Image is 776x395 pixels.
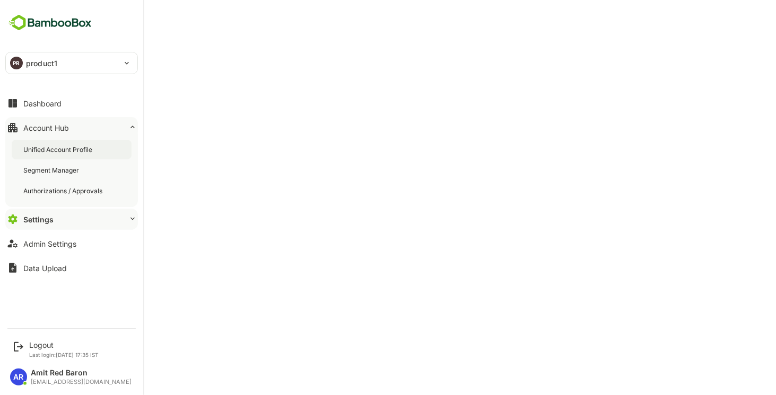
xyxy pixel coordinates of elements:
[5,13,95,33] img: BambooboxFullLogoMark.5f36c76dfaba33ec1ec1367b70bb1252.svg
[23,186,104,195] div: Authorizations / Approvals
[5,257,138,279] button: Data Upload
[23,264,67,273] div: Data Upload
[6,52,137,74] div: PRproduct1
[23,145,94,154] div: Unified Account Profile
[29,340,99,349] div: Logout
[31,369,132,378] div: Amit Red Baron
[10,369,27,385] div: AR
[5,209,138,230] button: Settings
[31,379,132,385] div: [EMAIL_ADDRESS][DOMAIN_NAME]
[10,57,23,69] div: PR
[23,99,62,108] div: Dashboard
[5,233,138,254] button: Admin Settings
[23,239,76,248] div: Admin Settings
[5,117,138,138] button: Account Hub
[23,215,54,224] div: Settings
[26,58,57,69] p: product1
[23,166,81,175] div: Segment Manager
[5,93,138,114] button: Dashboard
[23,123,69,132] div: Account Hub
[29,352,99,358] p: Last login: [DATE] 17:35 IST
